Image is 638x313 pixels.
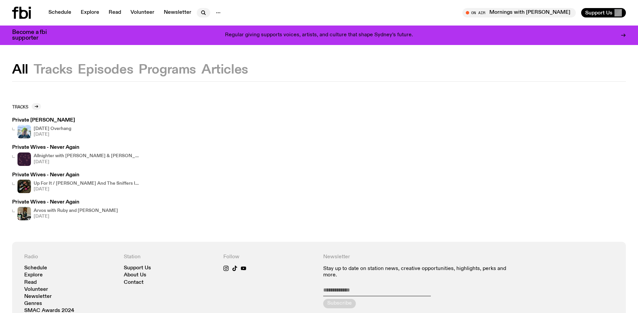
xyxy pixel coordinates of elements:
[34,160,141,164] span: [DATE]
[34,181,141,186] h4: Up For It / [PERSON_NAME] And The Sniffers Interview
[12,118,75,123] h3: Private [PERSON_NAME]
[77,8,103,17] a: Explore
[323,254,514,260] h4: Newsletter
[24,254,116,260] h4: Radio
[126,8,158,17] a: Volunteer
[24,287,48,292] a: Volunteer
[34,209,118,213] h4: Arvos with Ruby and [PERSON_NAME]
[24,280,37,285] a: Read
[44,8,75,17] a: Schedule
[124,280,144,285] a: Contact
[34,132,71,137] span: [DATE]
[105,8,125,17] a: Read
[12,145,141,166] a: Private Wives - Never AgainAllnighter with [PERSON_NAME] & [PERSON_NAME][DATE]
[78,64,133,76] button: Episodes
[585,10,612,16] span: Support Us
[462,8,576,17] button: On AirMornings with [PERSON_NAME]
[12,173,141,193] a: Private Wives - Never AgainUp For It / [PERSON_NAME] And The Sniffers Interview[DATE]
[34,64,73,76] button: Tracks
[323,299,356,308] button: Subscribe
[160,8,195,17] a: Newsletter
[581,8,626,17] button: Support Us
[24,294,52,299] a: Newsletter
[34,127,71,131] h4: [DATE] Overhang
[24,301,42,306] a: Genres
[225,32,413,38] p: Regular giving supports voices, artists, and culture that shape Sydney’s future.
[12,104,28,109] h2: Tracks
[12,200,118,220] a: Private Wives - Never AgainRuby wears a Collarbones t shirt and pretends to play the DJ decks, Al...
[12,145,141,150] h3: Private Wives - Never Again
[223,254,315,260] h4: Follow
[12,200,118,205] h3: Private Wives - Never Again
[12,118,75,138] a: Private [PERSON_NAME][DATE] Overhang[DATE]
[17,207,31,220] img: Ruby wears a Collarbones t shirt and pretends to play the DJ decks, Al sings into a pringles can....
[34,214,118,219] span: [DATE]
[124,254,215,260] h4: Station
[24,266,47,271] a: Schedule
[12,64,28,76] button: All
[12,103,41,110] a: Tracks
[124,273,146,278] a: About Us
[34,154,141,158] h4: Allnighter with [PERSON_NAME] & [PERSON_NAME]
[34,187,141,191] span: [DATE]
[12,30,55,41] h3: Become a fbi supporter
[201,64,248,76] button: Articles
[24,273,43,278] a: Explore
[139,64,196,76] button: Programs
[124,266,151,271] a: Support Us
[12,173,141,178] h3: Private Wives - Never Again
[323,266,514,278] p: Stay up to date on station news, creative opportunities, highlights, perks and more.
